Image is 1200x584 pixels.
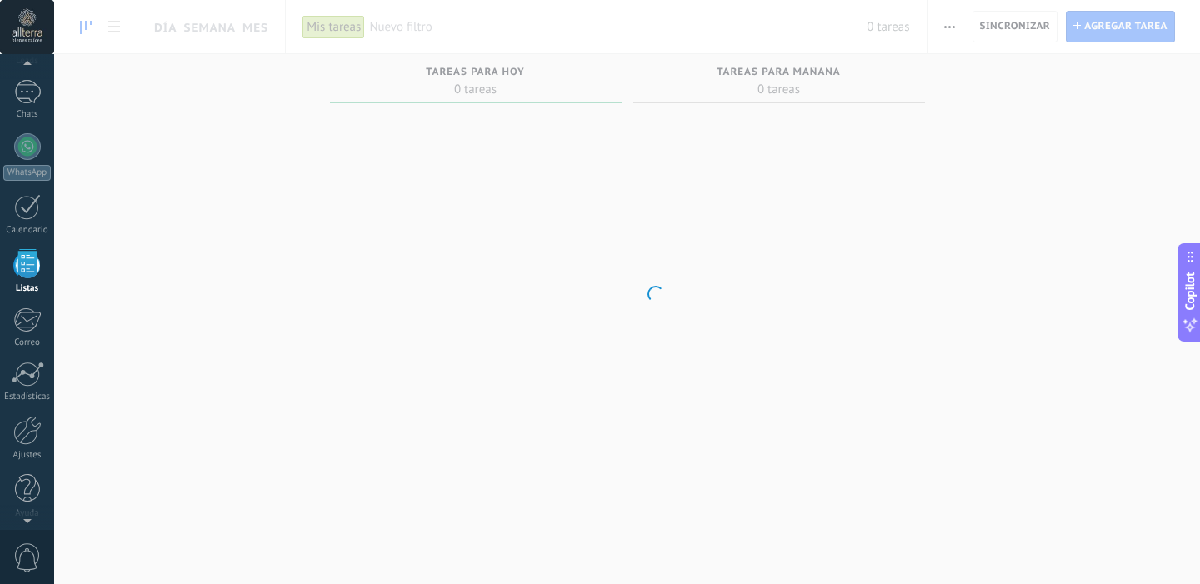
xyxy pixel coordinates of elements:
div: Ajustes [3,450,52,461]
div: Correo [3,337,52,348]
div: Estadísticas [3,392,52,402]
div: Chats [3,109,52,120]
span: Copilot [1182,272,1198,310]
div: Listas [3,283,52,294]
div: Calendario [3,225,52,236]
div: WhatsApp [3,165,51,181]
